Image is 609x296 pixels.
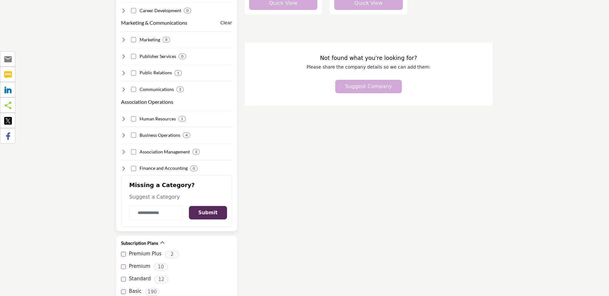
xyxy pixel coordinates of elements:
[175,70,182,76] div: 1 Results For Public Relations
[131,149,136,154] input: Select Association Management checkbox
[195,150,197,154] b: 3
[121,252,126,257] input: select Premium Plus checkbox
[129,205,183,220] input: Category Name
[129,194,180,200] span: Suggest a Category
[178,116,186,122] div: 1 Results For Human Resources
[154,275,168,284] span: 12
[131,70,136,76] input: Select Public Relations checkbox
[345,83,392,89] span: Suggest Company
[131,133,136,138] input: Select Business Operations checkbox
[129,263,150,270] label: Premium
[181,54,183,59] b: 0
[184,8,191,13] div: 0 Results For Career Development
[129,250,162,258] label: Premium Plus
[220,20,232,26] buton: Clear
[183,132,190,138] div: 4 Results For Business Operations
[165,251,179,259] span: 2
[131,8,136,13] input: Select Career Development checkbox
[140,70,172,76] h4: Public Relations: Public relations services and support
[131,87,136,92] input: Select Communications checkbox
[190,166,198,171] div: 0 Results For Finance and Accounting
[140,116,176,122] h4: Human Resources: HR services and support
[140,165,188,171] h4: Finance and Accounting: Financial and accounting services
[189,206,227,220] button: Submit
[131,166,136,171] input: Select Finance and Accounting checkbox
[129,288,142,295] label: Basic
[257,55,480,62] h3: Not found what you're looking for?
[140,149,190,155] h4: Association Management: Services for managing and supporting associations
[121,19,187,27] button: Marketing & Communications
[193,166,195,171] b: 0
[131,54,136,59] input: Select Publisher Services checkbox
[121,277,126,282] input: select Standard checkbox
[192,149,200,155] div: 3 Results For Association Management
[145,288,159,296] span: 190
[140,86,174,93] h4: Communications: Communication strategies and services
[177,71,179,75] b: 1
[129,275,151,283] label: Standard
[179,53,186,59] div: 0 Results For Publisher Services
[129,182,224,193] h2: Missing a Category?
[186,8,189,13] b: 0
[335,80,402,93] button: Suggest Company
[140,132,180,138] h4: Business Operations: Solutions for efficient business operations
[306,64,430,70] span: Please share the company details so we can add them:
[140,53,176,60] h4: Publisher Services: Services for publishers and publications
[131,37,136,42] input: Select Marketing checkbox
[179,87,181,92] b: 3
[121,98,173,106] button: Association Operations
[121,240,158,246] h2: Subscription Plans
[121,289,126,294] input: select Basic checkbox
[140,37,160,43] h4: Marketing: Marketing strategies and services
[185,133,188,137] b: 4
[176,86,184,92] div: 3 Results For Communications
[131,116,136,121] input: Select Human Resources checkbox
[140,7,181,14] h4: Career Development: Services for professional career development
[163,37,170,43] div: 8 Results For Marketing
[181,117,183,121] b: 1
[121,264,126,269] input: select Premium checkbox
[165,37,167,42] b: 8
[154,263,168,271] span: 10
